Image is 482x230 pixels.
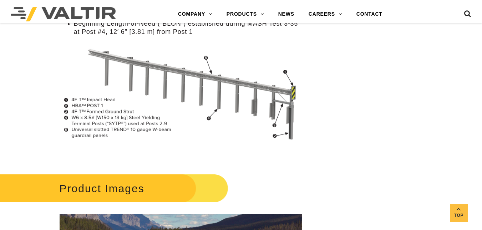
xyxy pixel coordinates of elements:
a: Top [450,204,468,222]
li: Beginning Length-of-Need (“BLON”) established during MASH Test 3-35 at Post #4, 12′ 6″ [3.81 m] f... [74,20,302,36]
a: NEWS [271,7,301,21]
a: PRODUCTS [219,7,271,21]
span: Top [450,211,468,220]
a: CAREERS [301,7,349,21]
img: Valtir [11,7,116,21]
a: COMPANY [171,7,219,21]
a: CONTACT [349,7,390,21]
